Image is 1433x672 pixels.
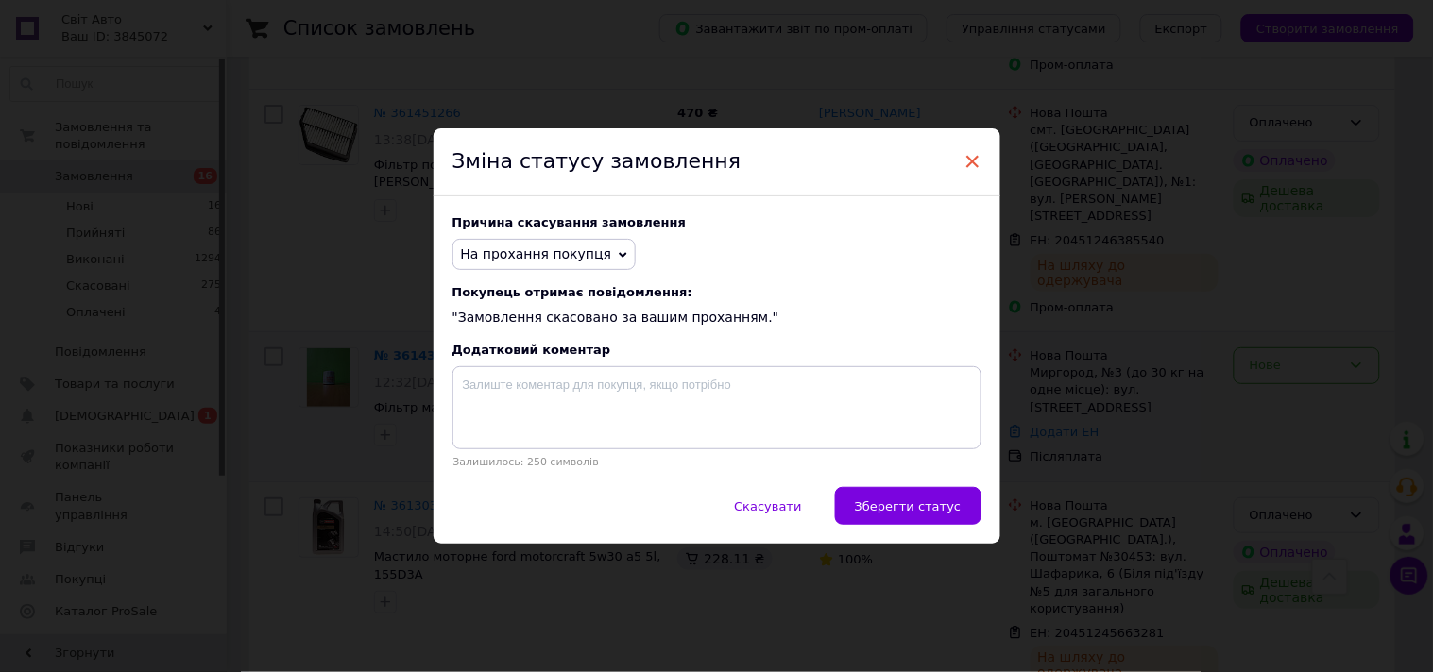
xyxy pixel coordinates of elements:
[964,145,981,177] span: ×
[452,456,981,468] p: Залишилось: 250 символів
[452,215,981,229] div: Причина скасування замовлення
[835,487,981,525] button: Зберегти статус
[734,499,801,513] span: Скасувати
[452,285,981,328] div: "Замовлення скасовано за вашим проханням."
[714,487,821,525] button: Скасувати
[434,128,1000,196] div: Зміна статусу замовлення
[855,499,962,513] span: Зберегти статус
[452,343,981,357] div: Додатковий коментар
[461,246,612,261] span: На прохання покупця
[452,285,981,299] span: Покупець отримає повідомлення:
